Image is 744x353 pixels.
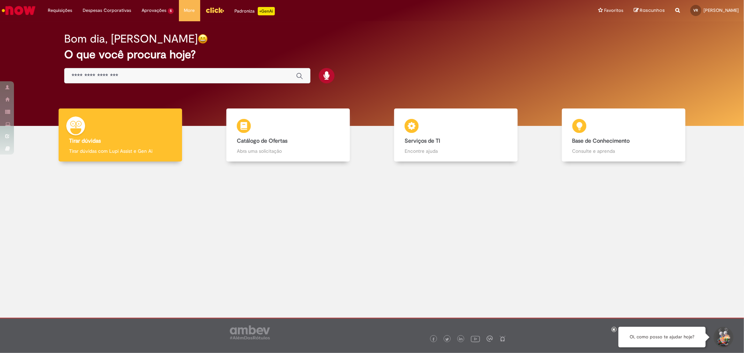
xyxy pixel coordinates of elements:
[487,336,493,342] img: logo_footer_workplace.png
[37,108,204,162] a: Tirar dúvidas Tirar dúvidas com Lupi Assist e Gen Ai
[405,148,507,155] p: Encontre ajuda
[572,137,630,144] b: Base de Conhecimento
[694,8,698,13] span: VR
[168,8,174,14] span: 5
[604,7,623,14] span: Favoritos
[258,7,275,15] p: +GenAi
[198,34,208,44] img: happy-face.png
[572,148,675,155] p: Consulte e aprenda
[405,137,440,144] b: Serviços de TI
[205,5,224,15] img: click_logo_yellow_360x200.png
[69,148,172,155] p: Tirar dúvidas com Lupi Assist e Gen Ai
[83,7,131,14] span: Despesas Corporativas
[48,7,72,14] span: Requisições
[640,7,665,14] span: Rascunhos
[64,48,679,61] h2: O que você procura hoje?
[704,7,739,13] span: [PERSON_NAME]
[713,327,734,348] button: Iniciar Conversa de Suporte
[204,108,372,162] a: Catálogo de Ofertas Abra uma solicitação
[445,338,449,341] img: logo_footer_twitter.png
[372,108,540,162] a: Serviços de TI Encontre ajuda
[459,337,463,341] img: logo_footer_linkedin.png
[471,334,480,343] img: logo_footer_youtube.png
[618,327,706,347] div: Oi, como posso te ajudar hoje?
[237,148,339,155] p: Abra uma solicitação
[230,325,270,339] img: logo_footer_ambev_rotulo_gray.png
[499,336,506,342] img: logo_footer_naosei.png
[634,7,665,14] a: Rascunhos
[184,7,195,14] span: More
[432,338,435,341] img: logo_footer_facebook.png
[64,33,198,45] h2: Bom dia, [PERSON_NAME]
[1,3,37,17] img: ServiceNow
[237,137,287,144] b: Catálogo de Ofertas
[142,7,166,14] span: Aprovações
[235,7,275,15] div: Padroniza
[69,137,101,144] b: Tirar dúvidas
[540,108,707,162] a: Base de Conhecimento Consulte e aprenda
